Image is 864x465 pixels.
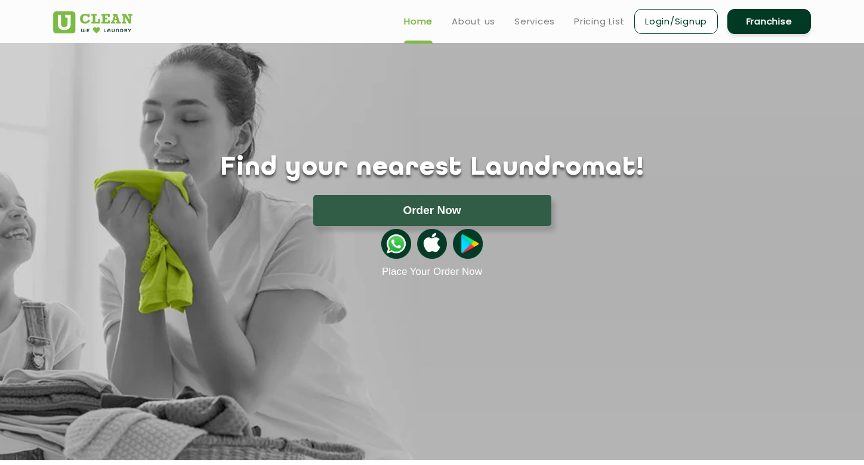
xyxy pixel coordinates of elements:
[452,14,495,29] a: About us
[53,11,132,33] img: UClean Laundry and Dry Cleaning
[313,195,551,226] button: Order Now
[634,9,718,34] a: Login/Signup
[417,229,447,259] img: apple-icon.png
[727,9,811,34] a: Franchise
[382,266,482,278] a: Place Your Order Now
[404,14,433,29] a: Home
[381,229,411,259] img: whatsappicon.png
[44,153,820,183] h1: Find your nearest Laundromat!
[574,14,625,29] a: Pricing List
[453,229,483,259] img: playstoreicon.png
[514,14,555,29] a: Services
